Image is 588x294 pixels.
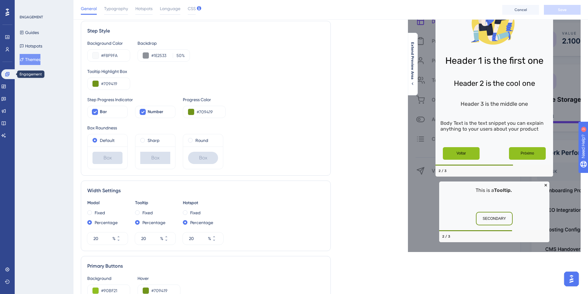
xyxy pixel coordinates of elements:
[476,212,513,225] button: SECONDARY
[545,184,547,186] div: Close Preview
[173,52,185,59] label: %
[188,5,196,12] span: CSS
[100,108,107,116] span: Bar
[87,124,324,132] div: Box Roundness
[100,137,115,144] label: Default
[183,199,223,207] div: Hotspot
[440,55,548,66] h1: Header 1 is the first one
[558,7,567,12] span: Save
[142,219,165,226] label: Percentage
[81,5,97,12] span: General
[183,96,226,103] div: Progress Color
[117,232,128,239] button: %
[189,235,207,242] input: %
[562,270,581,288] iframe: UserGuiding AI Assistant Launcher
[87,262,324,270] div: Primary Buttons
[87,199,128,207] div: Modal
[141,235,159,242] input: %
[175,52,182,59] input: %
[43,3,44,8] div: 3
[20,40,42,52] button: Hotspots
[440,120,548,132] p: Body Text is the text snippet you can explain anything to your users about your product
[135,5,153,12] span: Hotspots
[14,2,38,9] span: Need Help?
[160,235,163,242] div: %
[440,101,548,107] h3: Header 3 is the middle one
[148,108,163,116] span: Number
[212,232,223,239] button: %
[20,54,40,65] button: Themes
[502,5,539,15] button: Cancel
[95,209,105,216] label: Fixed
[444,186,545,194] p: This is a
[195,137,208,144] label: Round
[93,235,111,242] input: %
[140,152,170,164] div: Box
[164,239,175,245] button: %
[117,239,128,245] button: %
[87,68,324,75] div: Tooltip Highlight Box
[439,169,447,174] div: Step 2 of 3
[112,235,115,242] div: %
[443,147,480,160] button: Previous
[164,232,175,239] button: %
[440,79,548,88] h2: Header 2 is the cool one
[104,5,128,12] span: Typography
[87,27,324,35] div: Step Style
[435,166,553,177] div: Footer
[442,234,450,239] div: Step 2 of 3
[20,15,43,20] div: ENGAGEMENT
[87,96,175,103] div: Step Progress Indicator
[138,40,190,47] div: Backdrop
[544,5,581,15] button: Save
[212,239,223,245] button: %
[142,209,153,216] label: Fixed
[92,152,123,164] div: Box
[160,5,180,12] span: Language
[439,231,549,242] div: Footer
[190,219,213,226] label: Percentage
[87,275,130,282] div: Background
[494,187,512,193] b: Tooltip.
[509,147,546,160] button: Next
[208,235,211,242] div: %
[188,152,218,164] div: Box
[87,187,324,194] div: Width Settings
[410,42,415,79] span: Extend Preview Area
[135,199,175,207] div: Tooltip
[514,7,527,12] span: Cancel
[138,275,180,282] div: Hover
[190,209,201,216] label: Fixed
[408,42,417,86] button: Extend Preview Area
[148,137,160,144] label: Sharp
[20,27,39,38] button: Guides
[87,40,130,47] div: Background Color
[95,219,118,226] label: Percentage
